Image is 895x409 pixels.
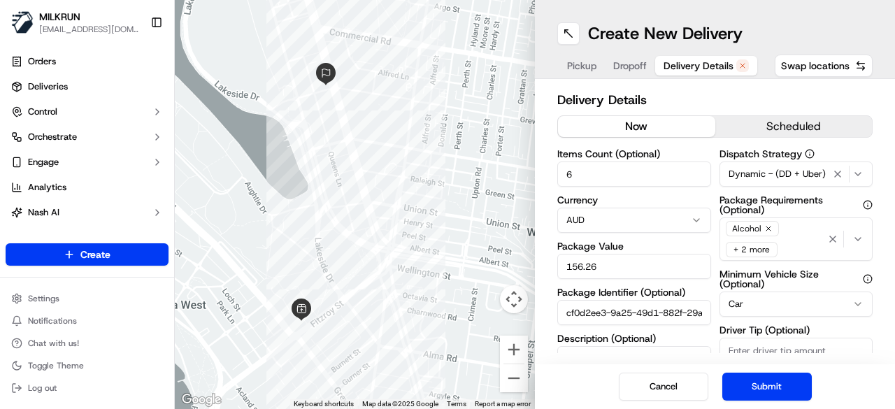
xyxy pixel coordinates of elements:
[719,338,873,363] input: Enter driver tip amount
[6,356,169,375] button: Toggle Theme
[362,400,438,408] span: Map data ©2025 Google
[6,76,169,98] a: Deliveries
[719,325,873,335] label: Driver Tip (Optional)
[28,360,84,371] span: Toggle Theme
[28,80,68,93] span: Deliveries
[557,195,711,205] label: Currency
[80,247,110,261] span: Create
[6,311,169,331] button: Notifications
[557,241,711,251] label: Package Value
[28,382,57,394] span: Log out
[719,162,873,187] button: Dynamic - (DD + Uber)
[28,156,59,168] span: Engage
[719,195,873,215] label: Package Requirements (Optional)
[475,400,531,408] a: Report a map error
[6,201,169,224] button: Nash AI
[613,59,647,73] span: Dropoff
[294,399,354,409] button: Keyboard shortcuts
[719,217,873,261] button: Alcohol+ 2 more
[805,149,815,159] button: Dispatch Strategy
[715,116,873,137] button: scheduled
[775,55,873,77] button: Swap locations
[6,289,169,308] button: Settings
[6,151,169,173] button: Engage
[863,200,873,210] button: Package Requirements (Optional)
[178,391,224,409] a: Open this area in Google Maps (opens a new window)
[28,206,59,219] span: Nash AI
[557,300,711,325] input: Enter package identifier
[28,315,77,327] span: Notifications
[557,287,711,297] label: Package Identifier (Optional)
[722,373,812,401] button: Submit
[6,333,169,353] button: Chat with us!
[500,336,528,364] button: Zoom in
[28,293,59,304] span: Settings
[558,116,715,137] button: now
[781,59,850,73] span: Swap locations
[28,338,79,349] span: Chat with us!
[567,59,596,73] span: Pickup
[732,223,761,234] span: Alcohol
[557,149,711,159] label: Items Count (Optional)
[6,101,169,123] button: Control
[28,106,57,118] span: Control
[619,373,708,401] button: Cancel
[39,10,80,24] button: MILKRUN
[6,243,169,266] button: Create
[726,242,778,257] div: + 2 more
[28,131,77,143] span: Orchestrate
[588,22,743,45] h1: Create New Delivery
[557,90,873,110] h2: Delivery Details
[39,24,139,35] button: [EMAIL_ADDRESS][DOMAIN_NAME]
[6,227,169,249] a: Product Catalog
[178,391,224,409] img: Google
[6,176,169,199] a: Analytics
[28,231,95,244] span: Product Catalog
[28,55,56,68] span: Orders
[28,181,66,194] span: Analytics
[664,59,733,73] span: Delivery Details
[11,11,34,34] img: MILKRUN
[719,269,873,289] label: Minimum Vehicle Size (Optional)
[557,333,711,343] label: Description (Optional)
[719,149,873,159] label: Dispatch Strategy
[6,126,169,148] button: Orchestrate
[6,50,169,73] a: Orders
[863,274,873,284] button: Minimum Vehicle Size (Optional)
[557,254,711,279] input: Enter package value
[447,400,466,408] a: Terms (opens in new tab)
[500,285,528,313] button: Map camera controls
[6,378,169,398] button: Log out
[557,162,711,187] input: Enter number of items
[500,364,528,392] button: Zoom out
[729,168,826,180] span: Dynamic - (DD + Uber)
[6,6,145,39] button: MILKRUNMILKRUN[EMAIL_ADDRESS][DOMAIN_NAME]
